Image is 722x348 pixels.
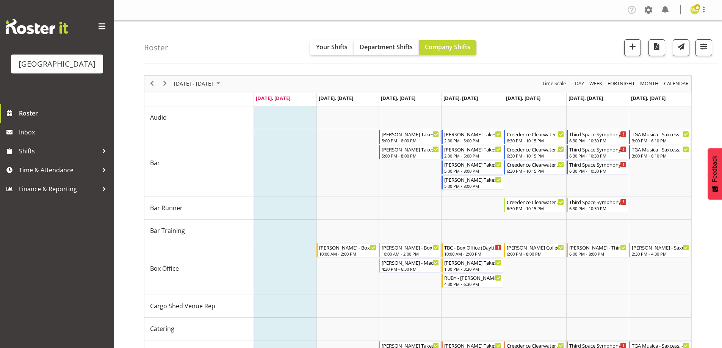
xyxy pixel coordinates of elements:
[507,168,564,174] div: 6:30 PM - 10:15 PM
[382,130,439,138] div: [PERSON_NAME] Takes Flight - [PERSON_NAME]
[19,145,99,157] span: Shifts
[150,301,215,311] span: Cargo Shed Venue Rep
[19,126,110,138] span: Inbox
[442,243,503,257] div: Box Office"s event - TBC - Box Office (Daytime Shifts) - Unfilled Begin From Thursday, August 21,...
[569,243,626,251] div: [PERSON_NAME] - Third Space Symphony - Box Office - [PERSON_NAME]
[379,130,441,144] div: Bar"s event - Mad Pearce Takes Flight - Chris Darlington Begin From Wednesday, August 20, 2025 at...
[444,153,501,159] div: 2:00 PM - 5:00 PM
[379,243,441,257] div: Box Office"s event - Lisa - Box Office (Daytime Shifts) - Lisa Camplin Begin From Wednesday, Augu...
[147,79,157,88] button: Previous
[444,251,501,257] div: 10:00 AM - 2:00 PM
[589,79,603,88] span: Week
[541,79,567,88] button: Time Scale
[382,259,439,266] div: [PERSON_NAME] - Mad [PERSON_NAME] Takes Flight - Box Office - [PERSON_NAME]
[379,145,441,159] div: Bar"s event - Mad Pearce Takes Flight - Valerie Donaldson Begin From Wednesday, August 20, 2025 a...
[144,318,254,340] td: Catering resource
[319,251,376,257] div: 10:00 AM - 2:00 PM
[567,243,628,257] div: Box Office"s event - Valerie - Third Space Symphony - Box Office - Valerie Donaldson Begin From S...
[316,243,378,257] div: Box Office"s event - Robin - Box Office (Daytime Shifts) - Robin Hendriks Begin From Tuesday, Aug...
[442,160,503,175] div: Bar"s event - Mad Pearce Takes Flight - Chris Darlington Begin From Thursday, August 21, 2025 at ...
[444,274,501,281] div: RUBY - [PERSON_NAME] Takes Flight - Box Office - [PERSON_NAME]
[319,95,353,101] span: [DATE], [DATE]
[19,58,96,70] div: [GEOGRAPHIC_DATA]
[507,251,564,257] div: 6:00 PM - 8:00 PM
[588,79,604,88] button: Timeline Week
[173,79,214,88] span: [DATE] - [DATE]
[6,19,68,34] img: Rosterit website logo
[444,243,501,251] div: TBC - Box Office (Daytime Shifts) - Unfilled
[150,203,183,212] span: Bar Runner
[319,243,376,251] div: [PERSON_NAME] - Box Office (Daytime Shifts) - [PERSON_NAME]
[444,281,501,287] div: 4:30 PM - 6:30 PM
[639,79,660,88] button: Timeline Month
[632,243,689,251] div: [PERSON_NAME] - Saxcess Box Office - [PERSON_NAME]
[310,40,354,55] button: Your Shifts
[542,79,567,88] span: Time Scale
[567,160,628,175] div: Bar"s event - Third Space Symphony - Chris Darlington Begin From Saturday, August 23, 2025 at 6:3...
[144,43,168,52] h4: Roster
[150,226,185,235] span: Bar Training
[144,197,254,220] td: Bar Runner resource
[442,175,503,190] div: Bar"s event - Mad Pearce Takes Flight - Jordan Sanft Begin From Thursday, August 21, 2025 at 5:00...
[507,145,564,153] div: Creedence Clearwater Collective 2025 - [PERSON_NAME]
[569,95,603,101] span: [DATE], [DATE]
[569,130,626,138] div: Third Space Symphony - [PERSON_NAME]
[316,43,348,51] span: Your Shifts
[632,145,689,153] div: TGA Musica - Saxcess. - [PERSON_NAME]
[569,161,626,168] div: Third Space Symphony - [PERSON_NAME]
[444,137,501,144] div: 2:00 PM - 5:00 PM
[663,79,689,88] span: calendar
[382,266,439,272] div: 4:30 PM - 6:30 PM
[144,106,254,129] td: Audio resource
[19,164,99,176] span: Time & Attendance
[150,324,174,333] span: Catering
[160,79,170,88] button: Next
[444,266,501,272] div: 1:30 PM - 3:30 PM
[569,137,626,144] div: 6:30 PM - 10:30 PM
[567,145,628,159] div: Bar"s event - Third Space Symphony - Robin Hendriks Begin From Saturday, August 23, 2025 at 6:30:...
[629,243,691,257] div: Box Office"s event - Robin - Saxcess Box Office - Robin Hendriks Begin From Sunday, August 24, 20...
[382,243,439,251] div: [PERSON_NAME] - Box Office (Daytime Shifts) - [PERSON_NAME]
[507,153,564,159] div: 6:30 PM - 10:15 PM
[569,145,626,153] div: Third Space Symphony - [PERSON_NAME]
[711,156,718,182] span: Feedback
[708,148,722,200] button: Feedback - Show survey
[442,273,503,288] div: Box Office"s event - RUBY - Mad Pearce Takes Flight - Box Office - Ruby Grace Begin From Thursday...
[507,161,564,168] div: Creedence Clearwater Collective 2025 - [PERSON_NAME]
[673,39,689,56] button: Send a list of all shifts for the selected filtered period to all rostered employees.
[504,160,566,175] div: Bar"s event - Creedence Clearwater Collective 2025 - Kelly Shepherd Begin From Friday, August 22,...
[444,168,501,174] div: 5:00 PM - 8:00 PM
[569,198,626,206] div: Third Space Symphony - Unfilled
[444,161,501,168] div: [PERSON_NAME] Takes Flight - [PERSON_NAME]
[444,130,501,138] div: [PERSON_NAME] Takes Flight - [PERSON_NAME]
[504,130,566,144] div: Bar"s event - Creedence Clearwater Collective 2025 - Chris Darlington Begin From Friday, August 2...
[442,258,503,273] div: Box Office"s event - Mad Pearce Takes Flight - Box Office - Ruby Grace Begin From Thursday, Augus...
[607,79,636,88] span: Fortnight
[504,198,566,212] div: Bar Runner"s event - Creedence Clearwater Collective 2025 - Hanna Peters Begin From Friday, Augus...
[144,295,254,318] td: Cargo Shed Venue Rep resource
[507,137,564,144] div: 6:30 PM - 10:15 PM
[504,145,566,159] div: Bar"s event - Creedence Clearwater Collective 2025 - Aiddie Carnihan Begin From Friday, August 22...
[507,198,564,206] div: Creedence Clearwater Collective 2025 - [PERSON_NAME]
[171,76,225,92] div: August 18 - 24, 2025
[690,5,699,14] img: wendy-auld9530.jpg
[19,183,99,195] span: Finance & Reporting
[419,40,476,55] button: Company Shifts
[150,113,167,122] span: Audio
[574,79,586,88] button: Timeline Day
[663,79,690,88] button: Month
[567,130,628,144] div: Bar"s event - Third Space Symphony - Aaron Smart Begin From Saturday, August 23, 2025 at 6:30:00 ...
[631,95,666,101] span: [DATE], [DATE]
[144,129,254,197] td: Bar resource
[382,145,439,153] div: [PERSON_NAME] Takes Flight - [PERSON_NAME]
[146,76,158,92] div: previous period
[382,137,439,144] div: 5:00 PM - 8:00 PM
[256,95,290,101] span: [DATE], [DATE]
[360,43,413,51] span: Department Shifts
[507,205,564,211] div: 6:30 PM - 10:15 PM
[444,259,501,266] div: [PERSON_NAME] Takes Flight - Box Office - [PERSON_NAME]
[19,108,110,119] span: Roster
[629,130,691,144] div: Bar"s event - TGA Musica - Saxcess. - Aaron Smart Begin From Sunday, August 24, 2025 at 3:00:00 P...
[442,130,503,144] div: Bar"s event - Mad Pearce Takes Flight - Valerie Donaldson Begin From Thursday, August 21, 2025 at...
[443,95,478,101] span: [DATE], [DATE]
